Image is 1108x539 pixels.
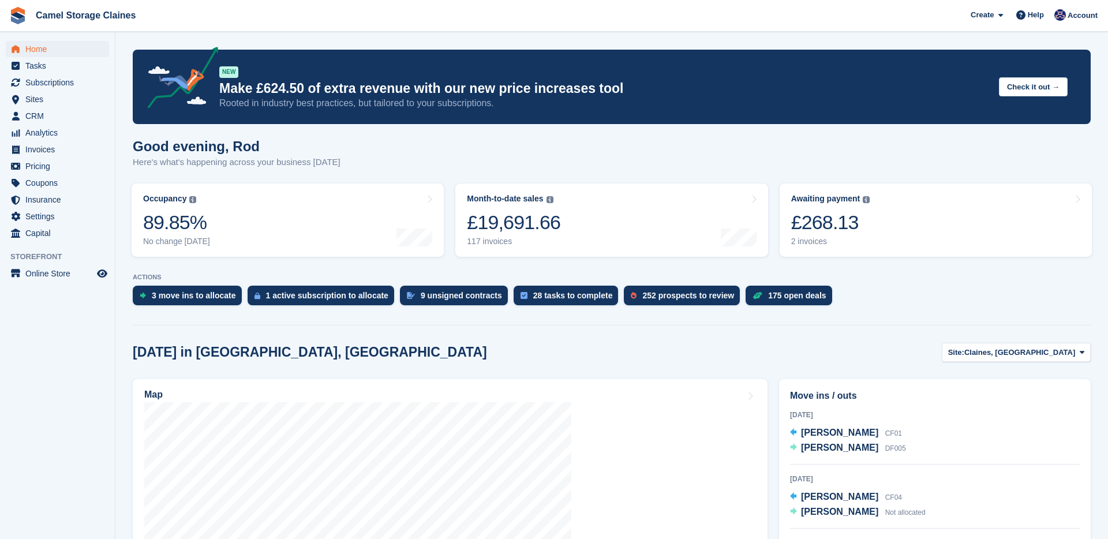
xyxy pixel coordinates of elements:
[143,237,210,246] div: No change [DATE]
[25,225,95,241] span: Capital
[6,192,109,208] a: menu
[6,125,109,141] a: menu
[6,91,109,107] a: menu
[132,184,444,257] a: Occupancy 89.85% No change [DATE]
[400,286,514,311] a: 9 unsigned contracts
[885,508,926,516] span: Not allocated
[964,347,1075,358] span: Claines, [GEOGRAPHIC_DATA]
[642,291,734,300] div: 252 prospects to review
[133,139,340,154] h1: Good evening, Rod
[885,493,902,501] span: CF04
[152,291,236,300] div: 3 move ins to allocate
[133,286,248,311] a: 3 move ins to allocate
[6,74,109,91] a: menu
[885,429,902,437] span: CF01
[942,343,1091,362] button: Site: Claines, [GEOGRAPHIC_DATA]
[624,286,746,311] a: 252 prospects to review
[790,410,1080,420] div: [DATE]
[25,141,95,158] span: Invoices
[266,291,388,300] div: 1 active subscription to allocate
[6,208,109,224] a: menu
[9,7,27,24] img: stora-icon-8386f47178a22dfd0bd8f6a31ec36ba5ce8667c1dd55bd0f319d3a0aa187defe.svg
[10,251,115,263] span: Storefront
[25,175,95,191] span: Coupons
[533,291,613,300] div: 28 tasks to complete
[144,390,163,400] h2: Map
[143,211,210,234] div: 89.85%
[1068,10,1098,21] span: Account
[25,91,95,107] span: Sites
[790,505,926,520] a: [PERSON_NAME] Not allocated
[6,58,109,74] a: menu
[6,141,109,158] a: menu
[6,225,109,241] a: menu
[467,211,560,234] div: £19,691.66
[753,291,762,300] img: deal-1b604bf984904fb50ccaf53a9ad4b4a5d6e5aea283cecdc64d6e3604feb123c2.svg
[189,196,196,203] img: icon-info-grey-7440780725fd019a000dd9b08b2336e03edf1995a4989e88bcd33f0948082b44.svg
[546,196,553,203] img: icon-info-grey-7440780725fd019a000dd9b08b2336e03edf1995a4989e88bcd33f0948082b44.svg
[790,426,902,441] a: [PERSON_NAME] CF01
[6,175,109,191] a: menu
[25,58,95,74] span: Tasks
[768,291,826,300] div: 175 open deals
[1054,9,1066,21] img: Rod
[248,286,400,311] a: 1 active subscription to allocate
[6,265,109,282] a: menu
[631,292,637,299] img: prospect-51fa495bee0391a8d652442698ab0144808aea92771e9ea1ae160a38d050c398.svg
[791,237,870,246] div: 2 invoices
[999,77,1068,96] button: Check it out →
[25,158,95,174] span: Pricing
[514,286,624,311] a: 28 tasks to complete
[863,196,870,203] img: icon-info-grey-7440780725fd019a000dd9b08b2336e03edf1995a4989e88bcd33f0948082b44.svg
[790,441,906,456] a: [PERSON_NAME] DF005
[25,41,95,57] span: Home
[254,292,260,300] img: active_subscription_to_allocate_icon-d502201f5373d7db506a760aba3b589e785aa758c864c3986d89f69b8ff3...
[25,208,95,224] span: Settings
[6,41,109,57] a: menu
[25,74,95,91] span: Subscriptions
[421,291,502,300] div: 9 unsigned contracts
[95,267,109,280] a: Preview store
[948,347,964,358] span: Site:
[790,389,1080,403] h2: Move ins / outs
[455,184,768,257] a: Month-to-date sales £19,691.66 117 invoices
[6,158,109,174] a: menu
[25,265,95,282] span: Online Store
[6,108,109,124] a: menu
[138,47,219,113] img: price-adjustments-announcement-icon-8257ccfd72463d97f412b2fc003d46551f7dbcb40ab6d574587a9cd5c0d94...
[1028,9,1044,21] span: Help
[790,474,1080,484] div: [DATE]
[971,9,994,21] span: Create
[801,428,878,437] span: [PERSON_NAME]
[140,292,146,299] img: move_ins_to_allocate_icon-fdf77a2bb77ea45bf5b3d319d69a93e2d87916cf1d5bf7949dd705db3b84f3ca.svg
[219,66,238,78] div: NEW
[133,345,487,360] h2: [DATE] in [GEOGRAPHIC_DATA], [GEOGRAPHIC_DATA]
[801,492,878,501] span: [PERSON_NAME]
[25,192,95,208] span: Insurance
[219,97,990,110] p: Rooted in industry best practices, but tailored to your subscriptions.
[746,286,837,311] a: 175 open deals
[790,490,902,505] a: [PERSON_NAME] CF04
[801,507,878,516] span: [PERSON_NAME]
[133,274,1091,281] p: ACTIONS
[801,443,878,452] span: [PERSON_NAME]
[791,211,870,234] div: £268.13
[467,194,543,204] div: Month-to-date sales
[885,444,906,452] span: DF005
[133,156,340,169] p: Here's what's happening across your business [DATE]
[219,80,990,97] p: Make £624.50 of extra revenue with our new price increases tool
[31,6,140,25] a: Camel Storage Claines
[780,184,1092,257] a: Awaiting payment £268.13 2 invoices
[25,125,95,141] span: Analytics
[143,194,186,204] div: Occupancy
[407,292,415,299] img: contract_signature_icon-13c848040528278c33f63329250d36e43548de30e8caae1d1a13099fd9432cc5.svg
[521,292,527,299] img: task-75834270c22a3079a89374b754ae025e5fb1db73e45f91037f5363f120a921f8.svg
[467,237,560,246] div: 117 invoices
[25,108,95,124] span: CRM
[791,194,860,204] div: Awaiting payment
